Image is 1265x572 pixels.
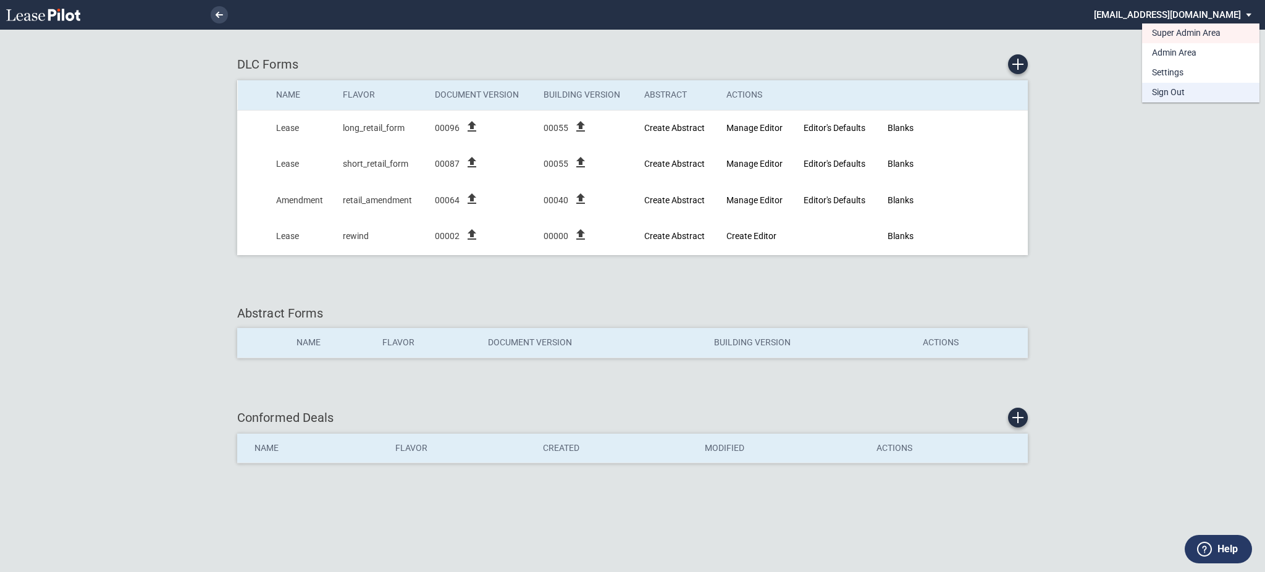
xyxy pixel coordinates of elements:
div: Super Admin Area [1152,27,1221,40]
button: Help [1185,535,1252,563]
label: Help [1217,541,1238,557]
div: Settings [1152,67,1183,79]
div: Admin Area [1152,47,1196,59]
div: Sign Out [1152,86,1185,99]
